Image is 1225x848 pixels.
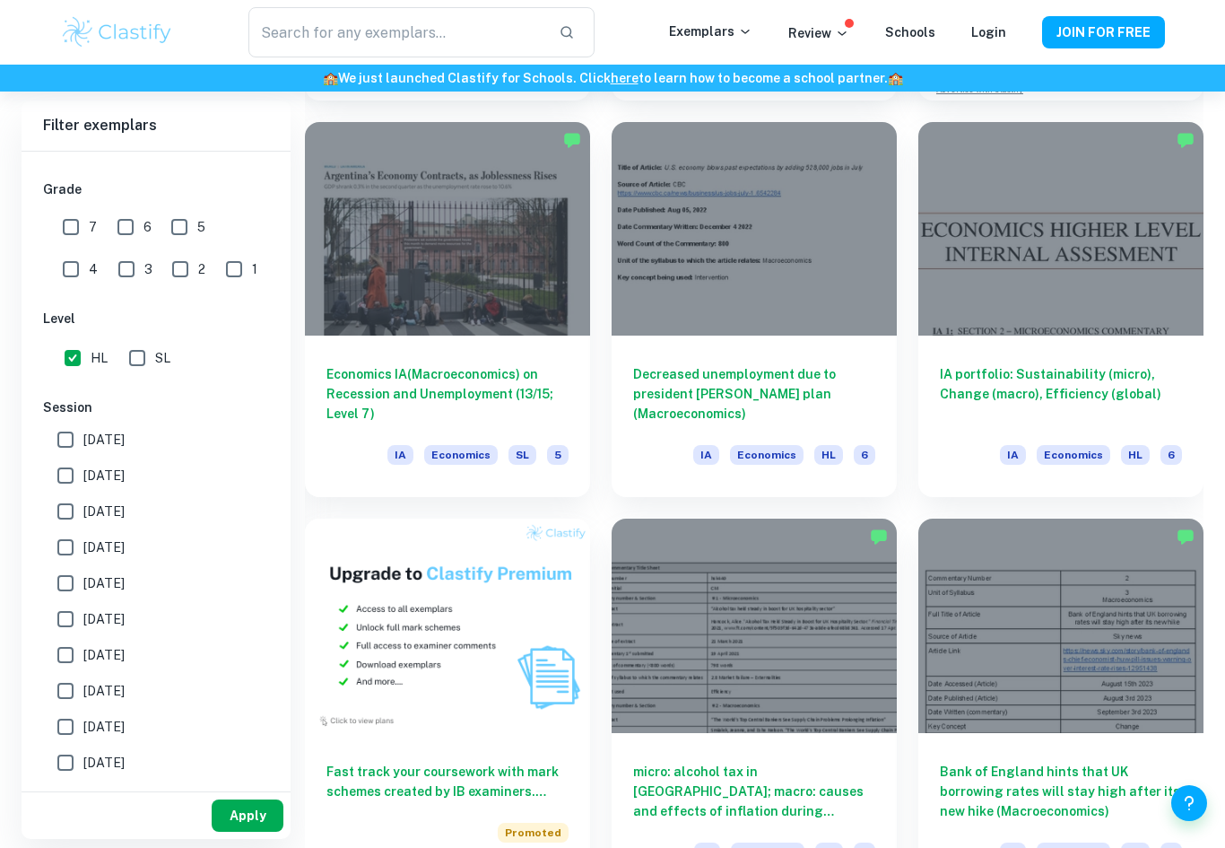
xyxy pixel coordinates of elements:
[788,23,849,43] p: Review
[547,445,569,465] span: 5
[854,445,875,465] span: 6
[1042,16,1165,48] button: JOIN FOR FREE
[83,753,125,773] span: [DATE]
[611,71,639,85] a: here
[197,217,205,237] span: 5
[323,71,338,85] span: 🏫
[143,217,152,237] span: 6
[814,445,843,465] span: HL
[22,101,291,151] h6: Filter exemplars
[43,398,269,417] h6: Session
[730,445,804,465] span: Economics
[612,122,897,498] a: Decreased unemployment due to president [PERSON_NAME] plan (Macroeconomics)IAEconomicsHL6
[83,717,125,737] span: [DATE]
[918,122,1203,498] a: IA portfolio: Sustainability (micro), Change (macro), Efficiency (global)IAEconomicsHL6
[1171,785,1207,821] button: Help and Feedback
[326,364,569,424] h6: Economics IA(Macroeconomics) on Recession and Unemployment (13/15; Level 7)
[1177,131,1195,149] img: Marked
[888,71,903,85] span: 🏫
[89,217,97,237] span: 7
[43,179,269,199] h6: Grade
[60,14,174,50] img: Clastify logo
[212,800,283,832] button: Apply
[940,364,1182,424] h6: IA portfolio: Sustainability (micro), Change (macro), Efficiency (global)
[83,609,125,629] span: [DATE]
[198,259,205,279] span: 2
[155,348,170,368] span: SL
[1160,445,1182,465] span: 6
[252,259,257,279] span: 1
[1177,528,1195,546] img: Marked
[83,430,125,450] span: [DATE]
[633,762,875,821] h6: micro: alcohol tax in [GEOGRAPHIC_DATA]; macro: causes and effects of inflation during pandemic; ...
[885,25,935,39] a: Schools
[326,762,569,801] h6: Fast track your coursework with mark schemes created by IB examiners. Upgrade now
[144,259,152,279] span: 3
[424,445,498,465] span: Economics
[305,519,590,733] img: Thumbnail
[248,7,544,57] input: Search for any exemplars...
[669,22,752,41] p: Exemplars
[633,364,875,424] h6: Decreased unemployment due to president [PERSON_NAME] plan (Macroeconomics)
[1037,445,1110,465] span: Economics
[4,68,1221,88] h6: We just launched Clastify for Schools. Click to learn how to become a school partner.
[305,122,590,498] a: Economics IA(Macroeconomics) on Recession and Unemployment (13/15; Level 7)IAEconomicsSL5
[43,309,269,328] h6: Level
[83,538,125,557] span: [DATE]
[940,762,1182,821] h6: Bank of England hints that UK borrowing rates will stay high after its new hike (Macroeconomics)
[870,528,888,546] img: Marked
[498,823,569,843] span: Promoted
[83,681,125,701] span: [DATE]
[1000,445,1026,465] span: IA
[1121,445,1150,465] span: HL
[387,445,413,465] span: IA
[91,348,108,368] span: HL
[508,445,536,465] span: SL
[83,645,125,665] span: [DATE]
[971,25,1006,39] a: Login
[693,445,719,465] span: IA
[83,573,125,593] span: [DATE]
[83,466,125,485] span: [DATE]
[563,131,581,149] img: Marked
[89,259,98,279] span: 4
[83,502,125,521] span: [DATE]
